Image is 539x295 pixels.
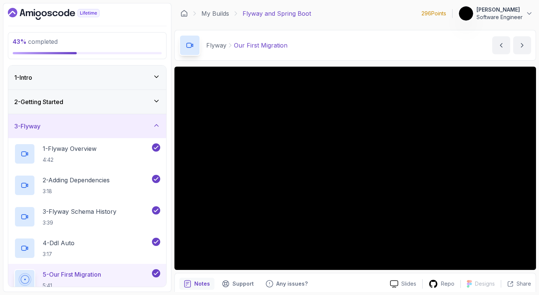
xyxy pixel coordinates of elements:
[201,9,229,18] a: My Builds
[243,9,311,18] p: Flyway and Spring Boot
[206,41,226,50] p: Flyway
[13,38,58,45] span: completed
[194,280,210,288] p: Notes
[43,156,97,164] p: 4:42
[43,250,74,258] p: 3:17
[43,219,116,226] p: 3:39
[8,8,117,20] a: Dashboard
[43,144,97,153] p: 1 - Flyway Overview
[441,280,454,288] p: Repo
[14,269,160,290] button: 5-Our First Migration5:41
[8,66,166,89] button: 1-Intro
[8,90,166,114] button: 2-Getting Started
[475,280,495,288] p: Designs
[14,73,32,82] h3: 1 - Intro
[232,280,254,288] p: Support
[179,278,214,290] button: notes button
[423,279,460,289] a: Repo
[174,67,536,270] iframe: 5 - Our First Migration
[43,282,101,289] p: 5:41
[43,188,110,195] p: 3:18
[8,114,166,138] button: 3-Flyway
[384,280,422,288] a: Slides
[14,175,160,196] button: 2-Adding Dependencies3:18
[517,280,531,288] p: Share
[459,6,533,21] button: user profile image[PERSON_NAME]Software Engineer
[476,6,523,13] p: [PERSON_NAME]
[14,206,160,227] button: 3-Flyway Schema History3:39
[476,13,523,21] p: Software Engineer
[14,122,40,131] h3: 3 - Flyway
[401,280,416,288] p: Slides
[513,36,531,54] button: next content
[43,238,74,247] p: 4 - Ddl Auto
[13,38,27,45] span: 43 %
[180,10,188,17] a: Dashboard
[492,36,510,54] button: previous content
[459,6,473,21] img: user profile image
[43,176,110,185] p: 2 - Adding Dependencies
[14,238,160,259] button: 4-Ddl Auto3:17
[217,278,258,290] button: Support button
[43,270,101,279] p: 5 - Our First Migration
[276,280,308,288] p: Any issues?
[43,207,116,216] p: 3 - Flyway Schema History
[14,143,160,164] button: 1-Flyway Overview4:42
[234,41,287,50] p: Our First Migration
[261,278,312,290] button: Feedback button
[14,97,63,106] h3: 2 - Getting Started
[421,10,446,17] p: 296 Points
[501,280,531,288] button: Share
